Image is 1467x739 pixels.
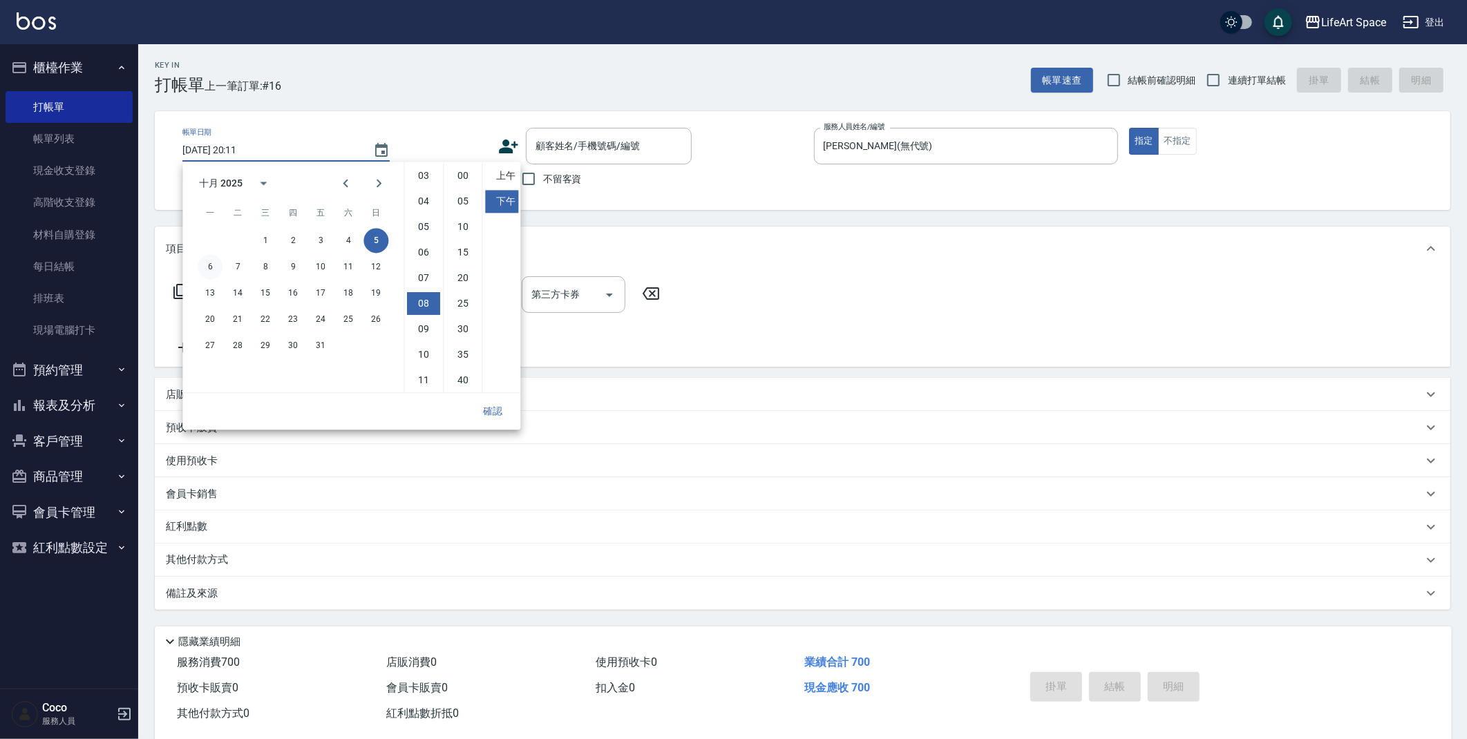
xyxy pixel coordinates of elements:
[446,215,480,238] li: 10 minutes
[1031,68,1093,93] button: 帳單速查
[253,228,278,253] button: 1
[205,77,282,95] span: 上一筆訂單:#16
[177,707,249,720] span: 其他付款方式 0
[166,553,235,568] p: 其他付款方式
[6,123,133,155] a: 帳單列表
[177,655,240,669] span: 服務消費 700
[225,199,250,227] span: 星期二
[199,176,243,191] div: 十月 2025
[253,254,278,279] button: 8
[482,162,520,392] ul: Select meridiem
[446,241,480,264] li: 15 minutes
[198,199,223,227] span: 星期一
[281,254,305,279] button: 9
[182,139,359,162] input: YYYY/MM/DD hh:mm
[177,681,238,694] span: 預收卡販賣 0
[407,241,440,264] li: 6 hours
[407,343,440,366] li: 10 hours
[336,280,361,305] button: 18
[407,190,440,213] li: 4 hours
[1128,73,1196,88] span: 結帳前確認明細
[253,307,278,332] button: 22
[598,284,621,306] button: Open
[485,164,518,187] li: 上午
[198,280,223,305] button: 13
[363,254,388,279] button: 12
[446,267,480,289] li: 20 minutes
[365,134,398,167] button: Choose date, selected date is 2025-10-05
[1397,10,1450,35] button: 登出
[336,254,361,279] button: 11
[308,254,333,279] button: 10
[543,172,582,186] span: 不留客資
[6,251,133,282] a: 每日結帳
[485,190,518,213] li: 下午
[404,162,443,392] ul: Select hours
[804,655,870,669] span: 業績合計 700
[6,282,133,314] a: 排班表
[596,681,635,694] span: 扣入金 0
[225,254,250,279] button: 7
[6,50,133,86] button: 櫃檯作業
[281,228,305,253] button: 2
[6,530,133,566] button: 紅利點數設定
[225,333,250,358] button: 28
[446,190,480,213] li: 5 minutes
[407,164,440,187] li: 3 hours
[6,423,133,459] button: 客戶管理
[281,199,305,227] span: 星期四
[247,166,280,200] button: calendar view is open, switch to year view
[155,227,1450,271] div: 項目消費
[6,495,133,530] button: 會員卡管理
[198,254,223,279] button: 6
[6,314,133,346] a: 現場電腦打卡
[308,280,333,305] button: 17
[407,267,440,289] li: 7 hours
[308,307,333,332] button: 24
[155,61,205,70] h2: Key In
[42,715,113,727] p: 服務人員
[6,155,133,186] a: 現金收支登錄
[166,454,218,468] p: 使用預收卡
[329,166,362,200] button: Previous month
[363,307,388,332] button: 26
[155,444,1450,477] div: 使用預收卡
[1228,73,1286,88] span: 連續打單結帳
[166,242,207,256] p: 項目消費
[308,333,333,358] button: 31
[155,577,1450,610] div: 備註及來源
[178,635,240,649] p: 隱藏業績明細
[1265,8,1292,36] button: save
[336,228,361,253] button: 4
[155,510,1450,544] div: 紅利點數
[443,162,482,392] ul: Select minutes
[446,318,480,340] li: 30 minutes
[155,544,1450,577] div: 其他付款方式
[446,343,480,366] li: 35 minutes
[363,228,388,253] button: 5
[386,681,448,694] span: 會員卡販賣 0
[824,122,884,132] label: 服務人員姓名/編號
[17,12,56,30] img: Logo
[1129,128,1159,155] button: 指定
[407,215,440,238] li: 5 hours
[198,333,223,358] button: 27
[155,75,205,95] h3: 打帳單
[166,421,218,435] p: 預收卡販賣
[155,411,1450,444] div: 預收卡販賣
[155,378,1450,411] div: 店販銷售
[362,166,395,200] button: Next month
[336,199,361,227] span: 星期六
[225,280,250,305] button: 14
[1321,14,1386,31] div: LifeArt Space
[1299,8,1392,37] button: LifeArt Space
[6,459,133,495] button: 商品管理
[281,307,305,332] button: 23
[407,318,440,340] li: 9 hours
[11,700,39,728] img: Person
[446,369,480,392] li: 40 minutes
[42,701,113,715] h5: Coco
[6,387,133,423] button: 報表及分析
[308,228,333,253] button: 3
[6,219,133,251] a: 材料自購登錄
